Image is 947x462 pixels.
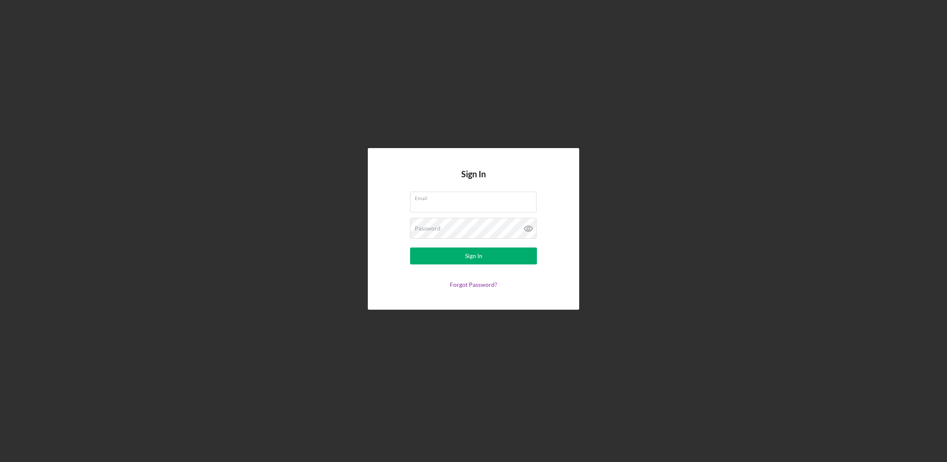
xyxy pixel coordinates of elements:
[450,281,497,288] a: Forgot Password?
[461,169,486,192] h4: Sign In
[410,247,537,264] button: Sign In
[415,225,441,232] label: Password
[415,192,536,201] label: Email
[465,247,482,264] div: Sign In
